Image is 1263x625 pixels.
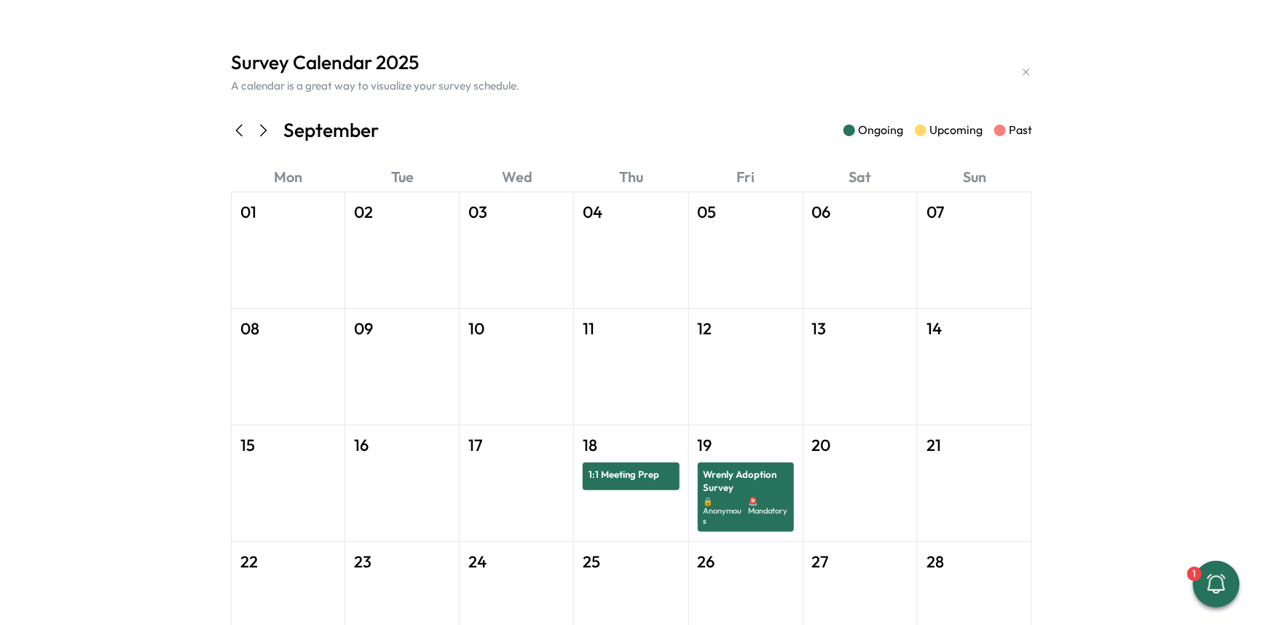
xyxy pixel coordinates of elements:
span: 02 [354,201,373,224]
span: 26 [698,551,715,573]
span: 28 [926,551,944,573]
div: Fri [689,166,803,189]
span: 11 [583,318,594,340]
span: 20 [812,434,831,457]
p: Ongoing [858,121,903,139]
div: Tue [345,166,460,189]
span: 27 [812,551,829,573]
span: 🔒 Anonymous [704,497,746,526]
p: Past [1009,121,1032,139]
span: 03 [468,201,487,224]
span: 19 [698,434,712,457]
p: 1:1 Meeting Prep [589,468,673,481]
p: September [283,117,379,143]
span: 09 [354,318,373,340]
span: 01 [240,201,256,224]
span: 22 [240,551,258,573]
a: Wrenly Adoption Survey🔒 Anonymous🚨 Mandatory [698,463,794,532]
span: 🚨 Mandatory [748,497,788,526]
p: Wrenly Adoption Survey [704,468,788,494]
span: 14 [926,318,942,340]
a: 1:1 Meeting Prep [583,463,679,490]
span: 13 [812,318,827,340]
span: 08 [240,318,259,340]
span: 04 [583,201,602,224]
div: Thu [574,166,688,189]
span: 15 [240,434,255,457]
p: A calendar is a great way to visualize your survey schedule. [231,78,519,94]
div: Sat [803,166,918,189]
div: Wed [460,166,574,189]
div: 1 [1187,567,1202,581]
span: 25 [583,551,600,573]
span: 10 [468,318,484,340]
span: 16 [354,434,369,457]
span: 18 [583,434,597,457]
span: 07 [926,201,944,224]
span: 23 [354,551,371,573]
span: 21 [926,434,941,457]
span: 24 [468,551,487,573]
div: Sun [918,166,1032,189]
span: 06 [812,201,831,224]
span: 12 [698,318,712,340]
span: 05 [698,201,717,224]
span: 17 [468,434,482,457]
p: Upcoming [929,121,983,139]
div: Mon [231,166,345,189]
p: Survey Calendar 2025 [231,50,519,75]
